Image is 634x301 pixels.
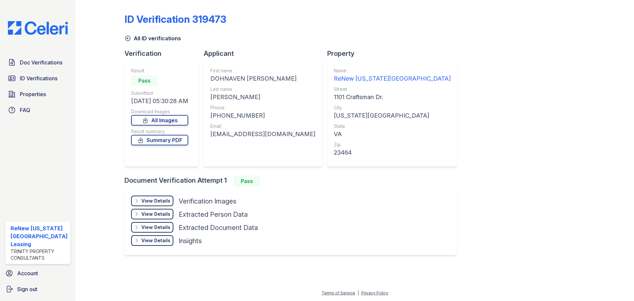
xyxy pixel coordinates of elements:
div: View Details [141,224,170,231]
a: Name ReNew [US_STATE][GEOGRAPHIC_DATA] [334,67,451,83]
div: Submitted [131,90,188,96]
div: Property [327,49,463,58]
span: Sign out [17,285,37,293]
div: Verification Images [179,197,236,206]
div: ID Verification 319473 [124,13,226,25]
div: [PHONE_NUMBER] [210,111,315,120]
div: Result [131,67,188,74]
div: Trinity Property Consultants [11,248,68,261]
a: Account [3,267,73,280]
div: Name [334,67,451,74]
div: Pass [233,176,260,186]
a: All Images [131,115,188,126]
span: Doc Verifications [20,58,62,66]
div: Extracted Document Data [179,223,258,232]
div: Extracted Person Data [179,210,248,219]
div: Last name [210,86,315,93]
div: Phone [210,104,315,111]
a: Privacy Policy [361,290,388,295]
span: Account [17,269,38,277]
div: [EMAIL_ADDRESS][DOMAIN_NAME] [210,130,315,139]
div: [PERSON_NAME] [210,93,315,102]
a: Terms of Service [322,290,355,295]
a: FAQ [5,103,70,117]
div: Download Images [131,108,188,115]
div: Applicant [204,49,327,58]
div: DOHNAVEN [PERSON_NAME] [210,74,315,83]
div: 1101 Craftsman Dr. [334,93,451,102]
a: Properties [5,88,70,101]
div: View Details [141,211,170,217]
a: All ID verifications [124,34,181,42]
div: 23464 [334,148,451,157]
div: Verification [124,49,204,58]
div: City [334,104,451,111]
div: Email [210,123,315,130]
span: Properties [20,90,46,98]
div: Street [334,86,451,93]
div: ReNew [US_STATE][GEOGRAPHIC_DATA] Leasing [11,224,68,248]
span: FAQ [20,106,30,114]
div: Pass [131,75,158,86]
div: State [334,123,451,130]
a: ID Verifications [5,72,70,85]
div: Document Verification Attempt 1 [124,176,463,186]
div: [US_STATE][GEOGRAPHIC_DATA] [334,111,451,120]
div: ReNew [US_STATE][GEOGRAPHIC_DATA] [334,74,451,83]
div: [DATE] 05:30:28 AM [131,96,188,106]
div: Zip [334,141,451,148]
a: Sign out [3,282,73,296]
div: First name [210,67,315,74]
div: VA [334,130,451,139]
a: Doc Verifications [5,56,70,69]
span: ID Verifications [20,74,57,82]
div: | [358,290,359,295]
div: View Details [141,237,170,244]
div: Insights [179,236,202,245]
img: CE_Logo_Blue-a8612792a0a2168367f1c8372b55b34899dd931a85d93a1a3d3e32e68fde9ad4.png [3,21,73,35]
a: Summary PDF [131,135,188,145]
div: Result summary [131,128,188,135]
div: View Details [141,198,170,204]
